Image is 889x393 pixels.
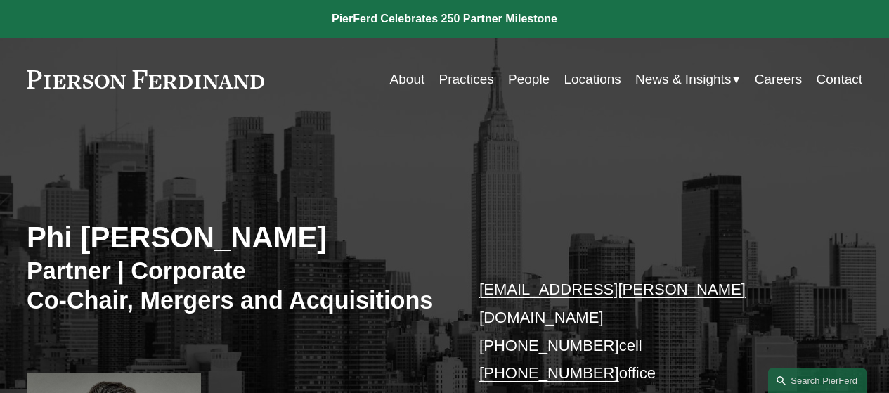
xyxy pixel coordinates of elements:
[768,368,867,393] a: Search this site
[390,66,425,93] a: About
[564,66,621,93] a: Locations
[27,256,445,316] h3: Partner | Corporate Co-Chair, Mergers and Acquisitions
[755,66,803,93] a: Careers
[635,67,731,91] span: News & Insights
[479,364,619,382] a: [PHONE_NUMBER]
[479,337,619,354] a: [PHONE_NUMBER]
[27,220,445,256] h2: Phi [PERSON_NAME]
[479,281,746,326] a: [EMAIL_ADDRESS][PERSON_NAME][DOMAIN_NAME]
[439,66,494,93] a: Practices
[635,66,740,93] a: folder dropdown
[508,66,550,93] a: People
[817,66,863,93] a: Contact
